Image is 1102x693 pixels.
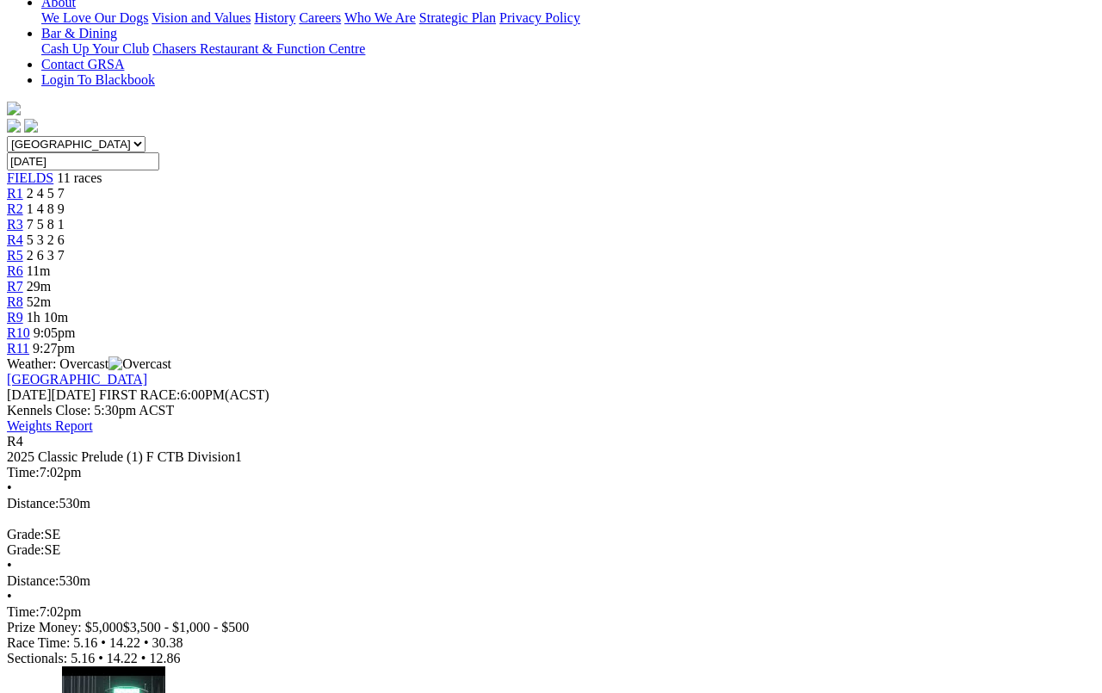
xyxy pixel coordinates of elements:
[7,527,1095,542] div: SE
[149,651,180,665] span: 12.86
[152,10,251,25] a: Vision and Values
[27,217,65,232] span: 7 5 8 1
[7,604,40,619] span: Time:
[7,496,1095,511] div: 530m
[7,465,40,480] span: Time:
[7,356,171,371] span: Weather: Overcast
[7,620,1095,635] div: Prize Money: $5,000
[109,635,140,650] span: 14.22
[27,279,51,294] span: 29m
[7,232,23,247] a: R4
[7,527,45,541] span: Grade:
[7,201,23,216] a: R2
[41,26,117,40] a: Bar & Dining
[254,10,295,25] a: History
[152,635,183,650] span: 30.38
[41,10,148,25] a: We Love Our Dogs
[7,279,23,294] a: R7
[41,10,1095,26] div: About
[107,651,138,665] span: 14.22
[7,465,1095,480] div: 7:02pm
[7,403,1095,418] div: Kennels Close: 5:30pm ACST
[7,604,1095,620] div: 7:02pm
[41,41,149,56] a: Cash Up Your Club
[299,10,341,25] a: Careers
[7,542,1095,558] div: SE
[7,217,23,232] a: R3
[7,152,159,170] input: Select date
[499,10,580,25] a: Privacy Policy
[27,310,68,325] span: 1h 10m
[7,102,21,115] img: logo-grsa-white.png
[7,119,21,133] img: facebook.svg
[419,10,496,25] a: Strategic Plan
[101,635,106,650] span: •
[7,170,53,185] a: FIELDS
[7,248,23,263] a: R5
[141,651,146,665] span: •
[7,573,59,588] span: Distance:
[27,248,65,263] span: 2 6 3 7
[7,418,93,433] a: Weights Report
[41,57,124,71] a: Contact GRSA
[99,387,180,402] span: FIRST RACE:
[108,356,171,372] img: Overcast
[152,41,365,56] a: Chasers Restaurant & Function Centre
[7,186,23,201] a: R1
[7,372,147,387] a: [GEOGRAPHIC_DATA]
[7,325,30,340] a: R10
[33,341,75,356] span: 9:27pm
[27,186,65,201] span: 2 4 5 7
[123,620,250,634] span: $3,500 - $1,000 - $500
[41,72,155,87] a: Login To Blackbook
[7,387,96,402] span: [DATE]
[27,294,51,309] span: 52m
[27,263,51,278] span: 11m
[144,635,149,650] span: •
[7,542,45,557] span: Grade:
[7,449,1095,465] div: 2025 Classic Prelude (1) F CTB Division1
[73,635,97,650] span: 5.16
[7,651,67,665] span: Sectionals:
[7,294,23,309] a: R8
[71,651,95,665] span: 5.16
[34,325,76,340] span: 9:05pm
[7,496,59,510] span: Distance:
[7,263,23,278] a: R6
[27,201,65,216] span: 1 4 8 9
[41,41,1095,57] div: Bar & Dining
[7,573,1095,589] div: 530m
[7,635,70,650] span: Race Time:
[7,434,23,449] span: R4
[7,387,52,402] span: [DATE]
[98,651,103,665] span: •
[7,310,23,325] a: R9
[99,387,269,402] span: 6:00PM(ACST)
[57,170,102,185] span: 11 races
[24,119,38,133] img: twitter.svg
[7,589,12,603] span: •
[7,558,12,572] span: •
[7,341,29,356] a: R11
[7,480,12,495] span: •
[27,232,65,247] span: 5 3 2 6
[344,10,416,25] a: Who We Are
